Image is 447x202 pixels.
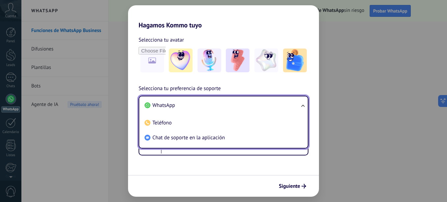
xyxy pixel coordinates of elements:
span: Selecciona tu avatar [139,36,184,44]
button: Siguiente [276,181,309,192]
span: Teléfono [152,119,172,126]
img: -4.jpeg [254,49,278,72]
img: -1.jpeg [169,49,193,72]
span: Chat de soporte en la aplicación [152,134,225,141]
img: -5.jpeg [283,49,307,72]
span: Selecciona tu preferencia de soporte [139,84,221,93]
span: Siguiente [279,184,300,188]
h2: Hagamos Kommo tuyo [128,5,319,29]
img: -3.jpeg [226,49,250,72]
img: -2.jpeg [197,49,221,72]
span: WhatsApp [152,102,175,109]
